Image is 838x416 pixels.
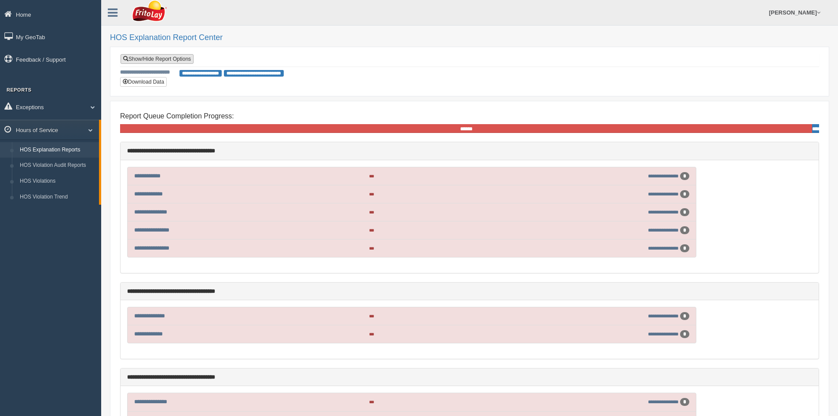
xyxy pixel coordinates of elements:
[110,33,829,42] h2: HOS Explanation Report Center
[120,77,167,87] button: Download Data
[120,112,819,120] h4: Report Queue Completion Progress:
[16,173,99,189] a: HOS Violations
[16,142,99,158] a: HOS Explanation Reports
[121,54,194,64] a: Show/Hide Report Options
[16,189,99,205] a: HOS Violation Trend
[16,158,99,173] a: HOS Violation Audit Reports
